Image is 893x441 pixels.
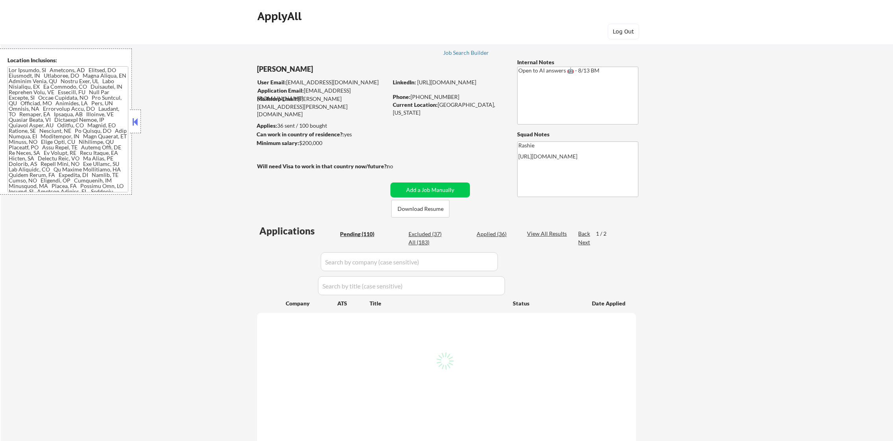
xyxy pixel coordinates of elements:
[259,226,337,236] div: Applications
[370,300,505,307] div: Title
[337,300,370,307] div: ATS
[321,252,498,271] input: Search by company (case sensitive)
[443,50,489,58] a: Job Search Builder
[7,56,129,64] div: Location Inclusions:
[608,24,639,39] button: Log Out
[286,300,337,307] div: Company
[393,93,504,101] div: [PHONE_NUMBER]
[390,182,470,197] button: Add a Job Manually
[257,79,286,86] strong: User Email:
[340,230,379,238] div: Pending (110)
[393,93,410,100] strong: Phone:
[409,238,448,246] div: All (183)
[513,296,581,310] div: Status
[387,162,409,170] div: no
[257,139,388,147] div: $200,000
[443,50,489,56] div: Job Search Builder
[527,230,569,238] div: View All Results
[257,140,299,146] strong: Minimum salary:
[257,122,388,130] div: 36 sent / 100 bought
[592,300,627,307] div: Date Applied
[257,95,388,118] div: [PERSON_NAME][EMAIL_ADDRESS][PERSON_NAME][DOMAIN_NAME]
[318,276,505,295] input: Search by title (case sensitive)
[257,87,304,94] strong: Application Email:
[257,131,344,138] strong: Can work in country of residence?:
[477,230,516,238] div: Applied (36)
[393,79,416,86] strong: LinkedIn:
[257,64,419,74] div: [PERSON_NAME]
[257,87,388,102] div: [EMAIL_ADDRESS][DOMAIN_NAME]
[417,79,476,86] a: [URL][DOMAIN_NAME]
[393,101,438,108] strong: Current Location:
[517,130,638,138] div: Squad Notes
[517,58,638,66] div: Internal Notes
[257,9,304,23] div: ApplyAll
[257,78,388,86] div: [EMAIL_ADDRESS][DOMAIN_NAME]
[257,163,388,169] strong: Will need Visa to work in that country now/future?:
[578,238,591,246] div: Next
[257,130,385,138] div: yes
[596,230,614,238] div: 1 / 2
[578,230,591,238] div: Back
[257,122,277,129] strong: Applies:
[393,101,504,116] div: [GEOGRAPHIC_DATA], [US_STATE]
[409,230,448,238] div: Excluded (37)
[257,95,298,102] strong: Mailslurp Email:
[391,200,449,218] button: Download Resume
